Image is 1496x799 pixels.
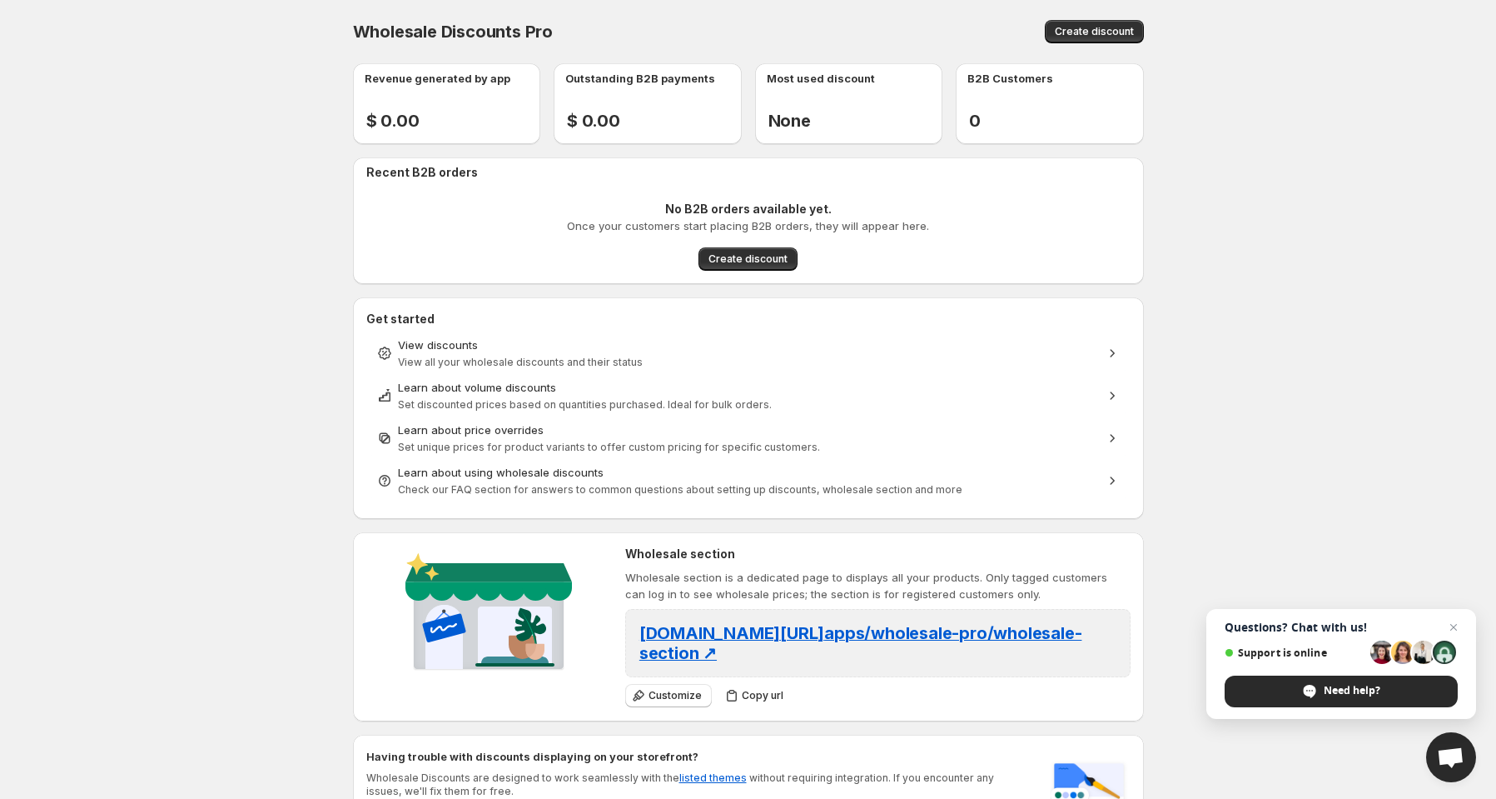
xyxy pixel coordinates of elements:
a: Open chat [1426,732,1476,782]
div: Learn about price overrides [398,422,1099,438]
button: Customize [625,684,712,707]
div: Learn about using wholesale discounts [398,464,1099,481]
h2: Wholesale section [625,546,1131,562]
button: Create discount [1045,20,1144,43]
h2: Recent B2B orders [366,164,1137,181]
p: Revenue generated by app [365,70,510,87]
span: Questions? Chat with us! [1225,621,1458,634]
p: Wholesale section is a dedicated page to displays all your products. Only tagged customers can lo... [625,569,1131,602]
p: Outstanding B2B payments [565,70,715,87]
span: Copy url [742,689,783,702]
span: Create discount [1055,25,1134,38]
span: Set unique prices for product variants to offer custom pricing for specific customers. [398,441,820,453]
h2: $ 0.00 [567,111,620,131]
p: No B2B orders available yet. [665,201,832,217]
span: Set discounted prices based on quantities purchased. Ideal for bulk orders. [398,398,772,411]
p: B2B Customers [967,70,1053,87]
span: Create discount [708,252,788,266]
a: listed themes [679,772,747,784]
span: Customize [649,689,702,702]
span: Check our FAQ section for answers to common questions about setting up discounts, wholesale secti... [398,483,962,496]
span: Need help? [1324,683,1380,698]
h2: Get started [366,311,1131,327]
h2: $ 0.00 [366,111,420,131]
button: Create discount [698,247,798,271]
button: Copy url [718,684,793,707]
h2: None [768,111,811,131]
img: Wholesale section [399,546,579,684]
div: View discounts [398,337,1099,353]
span: View all your wholesale discounts and their status [398,356,643,368]
h2: Having trouble with discounts displaying on your storefront? [366,748,1031,765]
span: Wholesale Discounts Pro [353,22,553,42]
h2: 0 [969,111,994,131]
div: Learn about volume discounts [398,379,1099,396]
span: Need help? [1225,676,1458,707]
p: Once your customers start placing B2B orders, they will appear here. [567,217,929,234]
span: Support is online [1225,647,1364,659]
p: Wholesale Discounts are designed to work seamlessly with the without requiring integration. If yo... [366,772,1031,798]
p: Most used discount [767,70,875,87]
a: [DOMAIN_NAME][URL]apps/wholesale-pro/wholesale-section ↗ [639,628,1082,662]
span: [DOMAIN_NAME][URL] apps/wholesale-pro/wholesale-section ↗ [639,623,1082,663]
